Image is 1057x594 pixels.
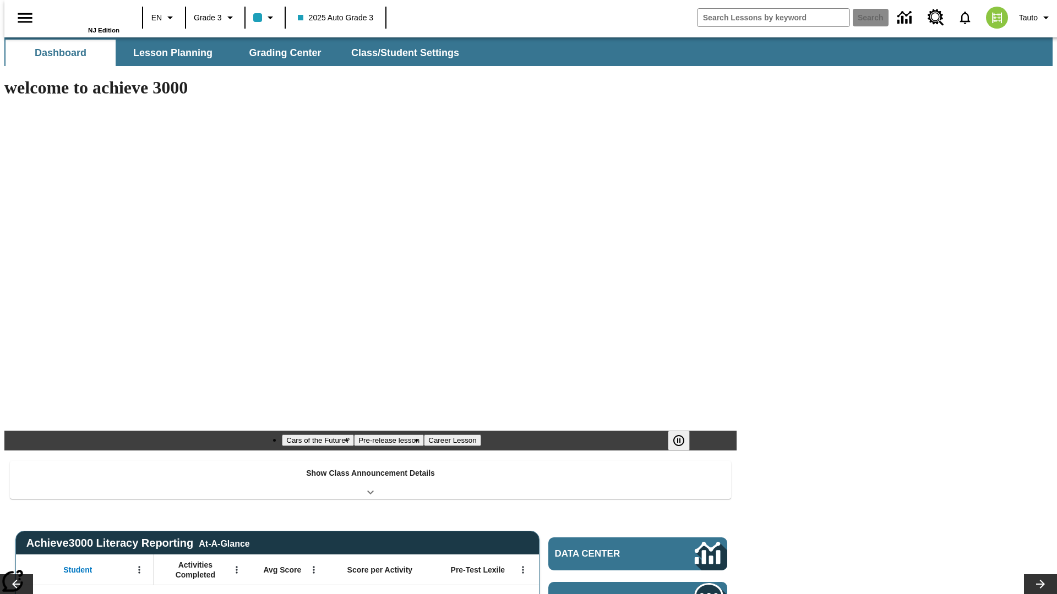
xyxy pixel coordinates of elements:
[9,2,41,34] button: Open side menu
[88,27,119,34] span: NJ Edition
[698,9,849,26] input: search field
[118,40,228,66] button: Lesson Planning
[668,431,690,450] button: Pause
[48,4,119,34] div: Home
[668,431,701,450] div: Pause
[451,565,505,575] span: Pre-Test Lexile
[1015,8,1057,28] button: Profile/Settings
[10,461,731,499] div: Show Class Announcement Details
[548,537,727,570] a: Data Center
[515,562,531,578] button: Open Menu
[354,435,424,446] button: Slide 2 Pre-release lesson
[306,562,322,578] button: Open Menu
[4,78,737,98] h1: welcome to achieve 3000
[263,565,301,575] span: Avg Score
[891,3,921,33] a: Data Center
[4,40,469,66] div: SubNavbar
[189,8,241,28] button: Grade: Grade 3, Select a grade
[159,560,232,580] span: Activities Completed
[228,562,245,578] button: Open Menu
[1019,12,1038,24] span: Tauto
[347,565,413,575] span: Score per Activity
[921,3,951,32] a: Resource Center, Will open in new tab
[26,537,250,549] span: Achieve3000 Literacy Reporting
[951,3,979,32] a: Notifications
[1024,574,1057,594] button: Lesson carousel, Next
[979,3,1015,32] button: Select a new avatar
[282,435,354,446] button: Slide 1 Cars of the Future?
[146,8,182,28] button: Language: EN, Select a language
[63,565,92,575] span: Student
[131,562,148,578] button: Open Menu
[48,5,119,27] a: Home
[342,40,468,66] button: Class/Student Settings
[306,468,435,479] p: Show Class Announcement Details
[151,12,162,24] span: EN
[249,8,281,28] button: Class color is light blue. Change class color
[4,37,1053,66] div: SubNavbar
[298,12,374,24] span: 2025 Auto Grade 3
[6,40,116,66] button: Dashboard
[230,40,340,66] button: Grading Center
[555,548,658,559] span: Data Center
[424,435,481,446] button: Slide 3 Career Lesson
[194,12,222,24] span: Grade 3
[199,537,249,549] div: At-A-Glance
[986,7,1008,29] img: avatar image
